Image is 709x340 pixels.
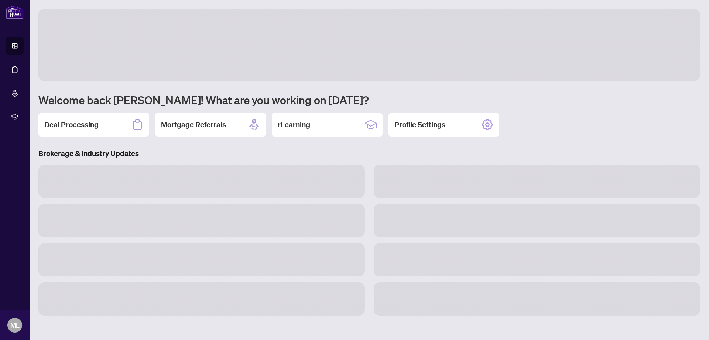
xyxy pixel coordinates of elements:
h1: Welcome back [PERSON_NAME]! What are you working on [DATE]? [38,93,700,107]
h2: Profile Settings [394,119,445,130]
h2: rLearning [278,119,310,130]
h3: Brokerage & Industry Updates [38,148,700,159]
h2: Mortgage Referrals [161,119,226,130]
span: ML [10,320,20,330]
h2: Deal Processing [44,119,99,130]
img: logo [6,6,24,19]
